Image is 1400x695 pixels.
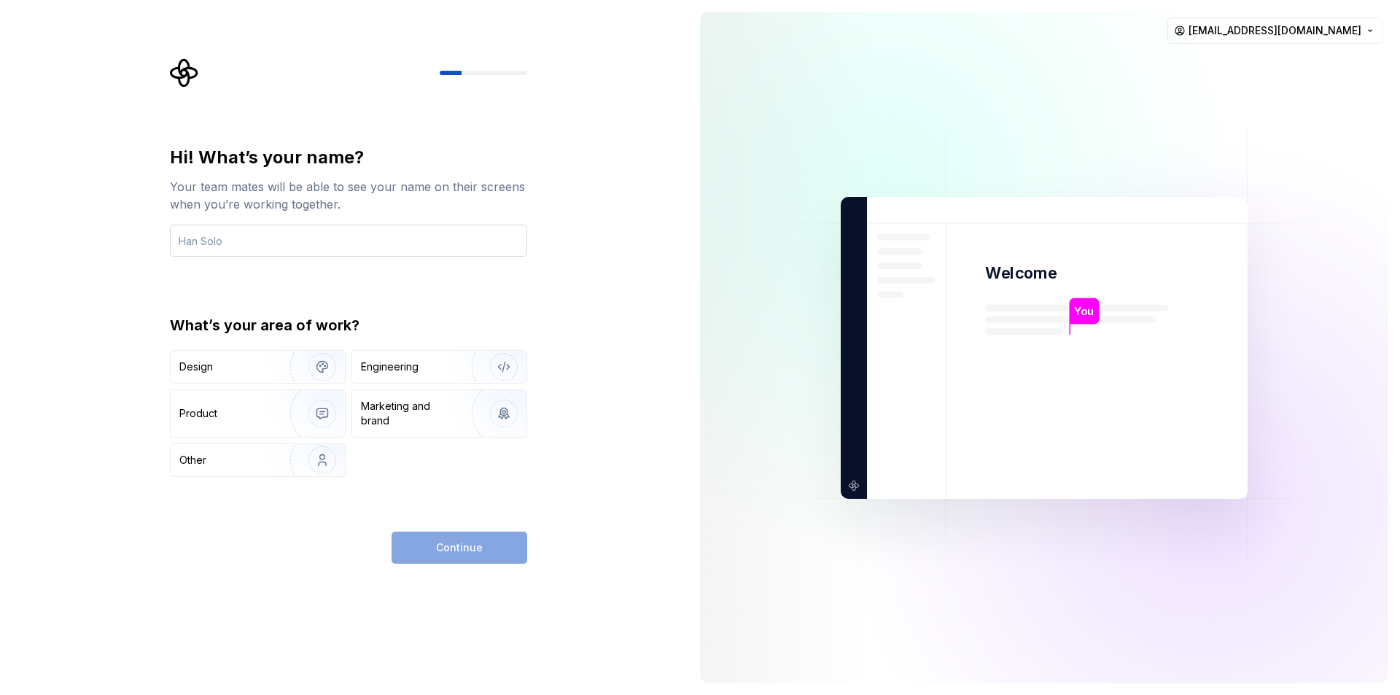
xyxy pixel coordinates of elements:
[1189,23,1361,38] span: [EMAIL_ADDRESS][DOMAIN_NAME]
[179,360,213,374] div: Design
[361,360,419,374] div: Engineering
[1167,18,1382,44] button: [EMAIL_ADDRESS][DOMAIN_NAME]
[1074,303,1094,319] p: You
[170,225,527,257] input: Han Solo
[170,315,527,335] div: What’s your area of work?
[985,263,1057,284] p: Welcome
[361,399,459,428] div: Marketing and brand
[179,453,206,467] div: Other
[179,406,217,421] div: Product
[170,58,199,88] svg: Supernova Logo
[170,178,527,213] div: Your team mates will be able to see your name on their screens when you’re working together.
[170,146,527,169] div: Hi! What’s your name?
